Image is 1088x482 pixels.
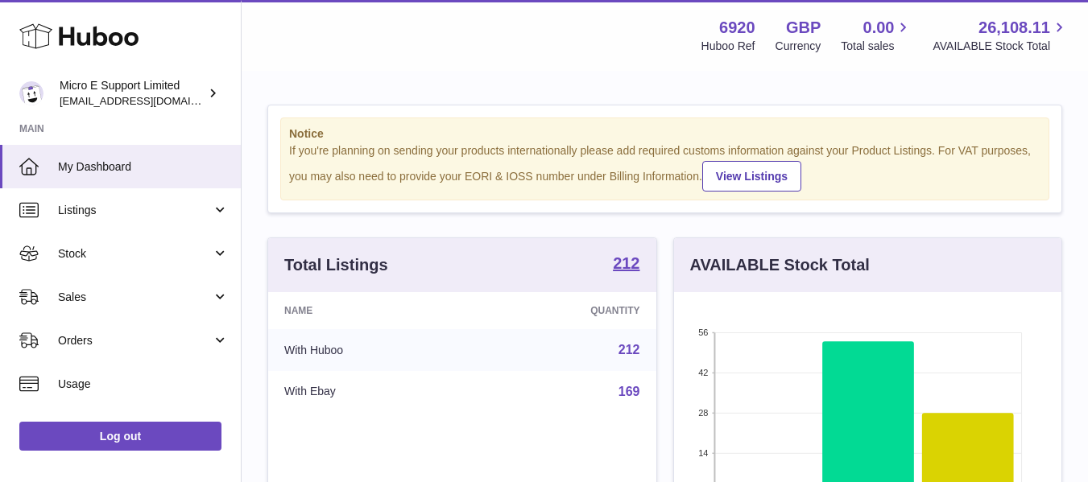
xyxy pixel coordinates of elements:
a: 0.00 Total sales [841,17,912,54]
h3: AVAILABLE Stock Total [690,254,870,276]
a: 26,108.11 AVAILABLE Stock Total [933,17,1069,54]
span: Orders [58,333,212,348]
td: With Huboo [268,329,473,371]
strong: GBP [786,17,821,39]
th: Quantity [473,292,656,329]
span: 0.00 [863,17,895,39]
a: Log out [19,422,221,451]
div: Currency [776,39,821,54]
text: 14 [698,448,708,458]
a: 169 [618,385,640,398]
span: Usage [58,377,229,392]
span: Listings [58,203,212,218]
img: contact@micropcsupport.com [19,81,43,105]
a: 212 [613,255,639,274]
a: 212 [618,343,640,356]
span: AVAILABLE Stock Total [933,39,1069,54]
h3: Total Listings [284,254,388,276]
div: If you're planning on sending your products internationally please add required customs informati... [289,143,1040,192]
div: Huboo Ref [701,39,755,54]
div: Micro E Support Limited [60,78,205,109]
strong: 6920 [719,17,755,39]
td: With Ebay [268,371,473,413]
text: 28 [698,408,708,418]
strong: Notice [289,126,1040,142]
span: My Dashboard [58,159,229,175]
text: 56 [698,328,708,337]
span: Sales [58,290,212,305]
span: 26,108.11 [978,17,1050,39]
text: 42 [698,368,708,377]
span: [EMAIL_ADDRESS][DOMAIN_NAME] [60,94,237,107]
a: View Listings [702,161,801,192]
span: Total sales [841,39,912,54]
th: Name [268,292,473,329]
span: Stock [58,246,212,262]
strong: 212 [613,255,639,271]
